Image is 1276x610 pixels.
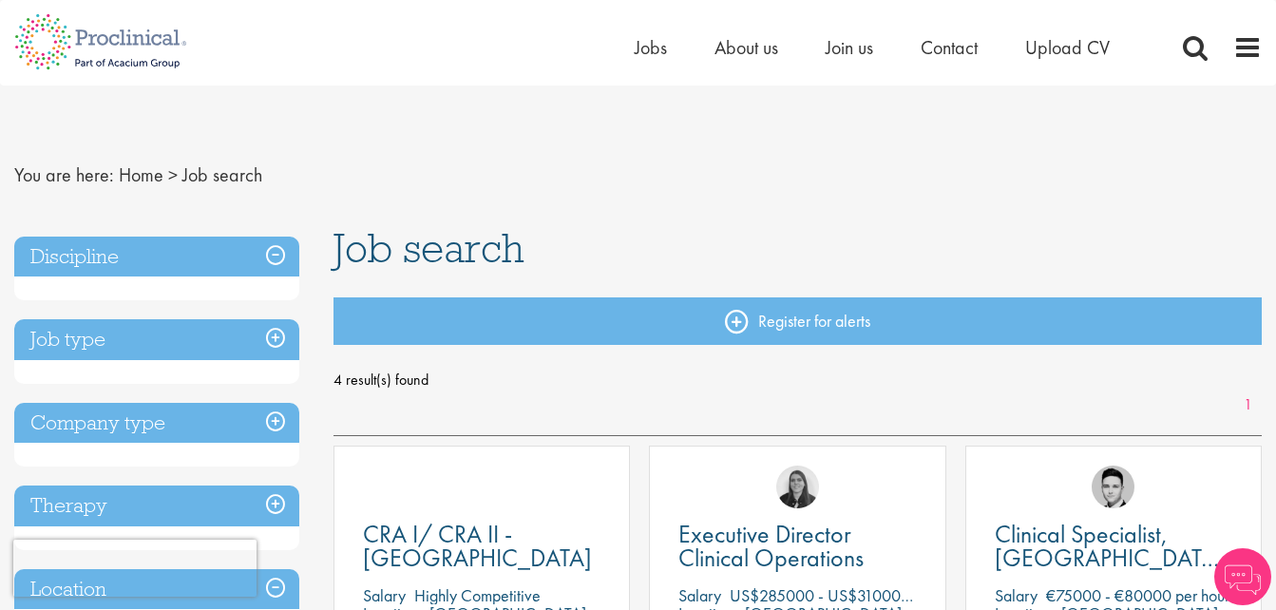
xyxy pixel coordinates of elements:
span: Salary [678,584,721,606]
a: Jobs [635,35,667,60]
a: breadcrumb link [119,162,163,187]
a: About us [714,35,778,60]
a: CRA I/ CRA II - [GEOGRAPHIC_DATA] [363,523,600,570]
iframe: reCAPTCHA [13,540,257,597]
a: Register for alerts [333,297,1262,345]
p: Highly Competitive [414,584,541,606]
p: US$285000 - US$310000 per annum [730,584,982,606]
h3: Therapy [14,486,299,526]
a: 1 [1234,394,1262,416]
span: Executive Director Clinical Operations [678,518,864,574]
span: Salary [363,584,406,606]
span: Job search [333,222,524,274]
p: €75000 - €80000 per hour [1046,584,1229,606]
img: Ciara Noble [776,466,819,508]
a: Contact [921,35,978,60]
img: Connor Lynes [1092,466,1134,508]
h3: Job type [14,319,299,360]
h3: Discipline [14,237,299,277]
a: Join us [826,35,873,60]
a: Clinical Specialist, [GEOGRAPHIC_DATA] - Cardiac [995,523,1232,570]
span: You are here: [14,162,114,187]
a: Upload CV [1025,35,1110,60]
span: CRA I/ CRA II - [GEOGRAPHIC_DATA] [363,518,592,574]
span: > [168,162,178,187]
h3: Company type [14,403,299,444]
img: Chatbot [1214,548,1271,605]
a: Executive Director Clinical Operations [678,523,916,570]
span: Job search [182,162,262,187]
span: Salary [995,584,1038,606]
span: Clinical Specialist, [GEOGRAPHIC_DATA] - Cardiac [995,518,1224,598]
span: 4 result(s) found [333,366,1262,394]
